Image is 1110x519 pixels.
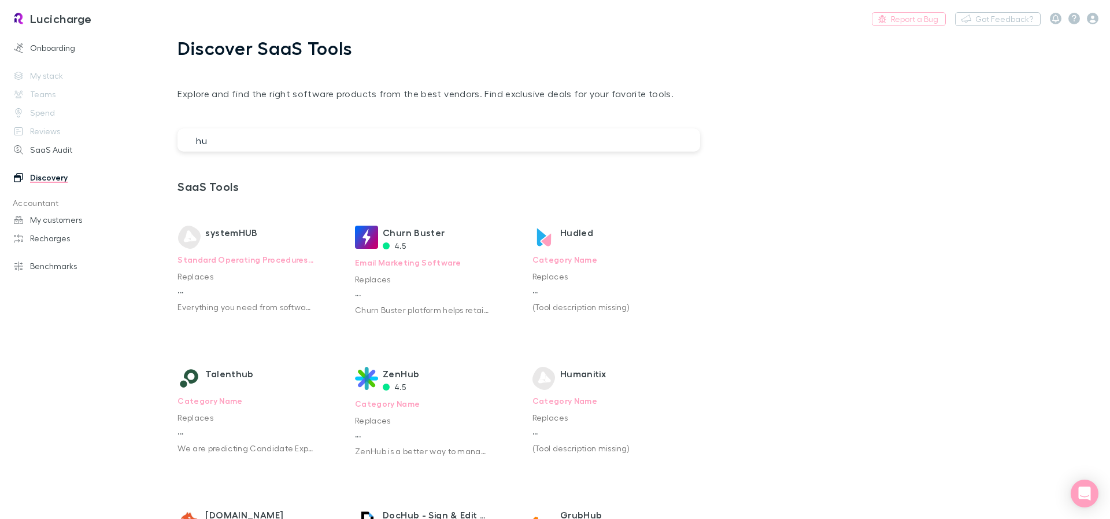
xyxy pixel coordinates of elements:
[532,367,556,390] img: Humanitix's Logo
[346,212,500,330] a: Churn Buster's LogoChurn Buster4.5Email Marketing SoftwareReplaces...Churn Buster platform helps ...
[177,128,700,152] input: Search...
[355,414,491,426] p: Replaces
[177,87,700,101] p: Explore and find the right software products from the best vendors. Find exclusive deals for your...
[355,304,491,316] p: Churn Buster platform helps retain customers lost to failed payments.
[168,212,323,330] a: systemHUB's LogosystemHUBStandard Operating Procedures SoftwareReplaces...Everything you need fro...
[532,442,668,454] p: (Tool description missing)
[394,381,408,393] span: 4.5
[177,37,700,59] h1: Discover SaaS Tools
[177,270,313,282] p: Replaces
[2,141,156,159] a: SaaS Audit
[383,227,445,238] span: Churn Buster
[355,252,491,273] p: Email Marketing Software
[355,445,491,457] p: ZenHub is a better way to manage your GitHub Issues, Multi-repo Boards, Epics, and reports — all ...
[177,411,313,424] p: Replaces
[955,12,1041,26] button: Got Feedback?
[532,249,668,270] p: Category Name
[177,390,313,411] p: Category Name
[355,429,361,439] span: ...
[2,39,156,57] a: Onboarding
[168,353,323,471] a: Talenthub's LogoTalenthubCategory NameReplaces...We are predicting Candidate Experience is an abo...
[383,368,419,380] span: ZenHub
[346,353,500,471] a: ZenHub's LogoZenHub4.5Category NameReplaces...ZenHub is a better way to manage your GitHub Issues...
[532,426,538,436] span: ...
[532,226,556,249] img: Hudled's Logo
[872,12,946,26] a: Report a Bug
[355,367,378,390] img: ZenHub's Logo
[523,212,678,330] a: Hudled's LogoHudledCategory NameReplaces...(Tool description missing)
[177,426,183,436] span: ...
[560,368,606,380] span: Humanitix
[205,368,253,380] span: Talenthub
[205,227,257,238] span: systemHUB
[560,227,593,238] span: Hudled
[355,226,378,249] img: Churn Buster's Logo
[1071,480,1098,507] div: Open Intercom Messenger
[523,353,678,471] a: Humanitix's LogoHumanitixCategory NameReplaces...(Tool description missing)
[177,226,201,249] img: systemHUB's Logo
[2,211,156,229] a: My customers
[2,229,156,248] a: Recharges
[394,240,408,252] span: 4.5
[12,12,25,25] img: Lucicharge's Logo
[532,301,668,313] p: (Tool description missing)
[2,257,156,275] a: Benchmarks
[30,12,92,25] h3: Lucicharge
[177,301,313,313] p: Everything you need from software to templates & training.
[532,411,668,424] p: Replaces
[355,288,361,298] span: ...
[177,179,700,193] h3: SaaS Tools
[5,5,99,32] a: Lucicharge
[532,285,538,295] span: ...
[177,285,183,295] span: ...
[2,168,156,187] a: Discovery
[177,367,201,390] img: Talenthub's Logo
[177,249,313,270] p: Standard Operating Procedures Software
[532,270,668,282] p: Replaces
[532,390,668,411] p: Category Name
[355,393,491,414] p: Category Name
[2,196,156,211] p: Accountant
[355,273,491,285] p: Replaces
[177,442,313,454] p: We are predicting Candidate Experience is an about to be mega-trend within the recruitment space....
